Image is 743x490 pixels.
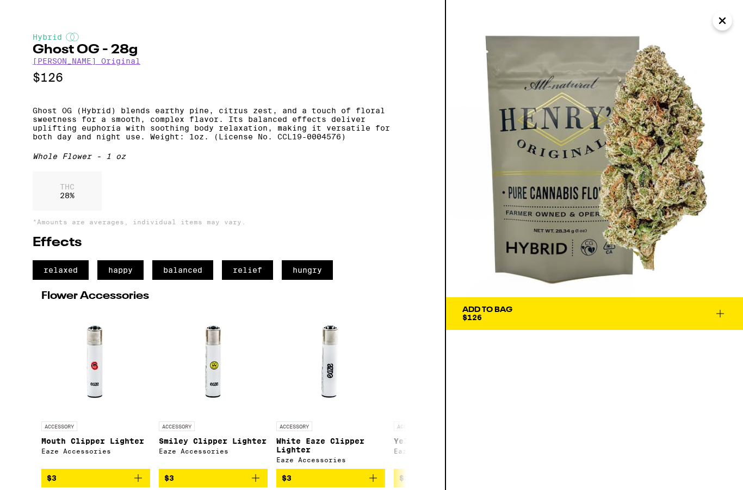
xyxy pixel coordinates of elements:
[33,218,412,225] p: *Amounts are averages, individual items may vary.
[276,307,385,416] img: Eaze Accessories - White Eaze Clipper Lighter
[33,260,89,280] span: relaxed
[33,33,412,41] div: Hybrid
[66,33,79,41] img: hybridColor.svg
[33,236,412,249] h2: Effects
[33,171,102,211] div: 28 %
[446,297,743,330] button: Add To Bag$126
[41,307,150,416] img: Eaze Accessories - Mouth Clipper Lighter
[159,437,268,445] p: Smiley Clipper Lighter
[713,11,732,30] button: Close
[33,71,412,84] p: $126
[276,437,385,454] p: White Eaze Clipper Lighter
[41,291,404,302] h2: Flower Accessories
[159,469,268,487] button: Add to bag
[276,456,385,463] div: Eaze Accessories
[394,437,503,445] p: Yellow BIC Lighter
[41,469,150,487] button: Add to bag
[159,421,195,431] p: ACCESSORY
[394,307,503,469] a: Open page for Yellow BIC Lighter from Eaze Accessories
[394,448,503,455] div: Eaze Accessories
[33,152,412,161] div: Whole Flower - 1 oz
[97,260,144,280] span: happy
[41,307,150,469] a: Open page for Mouth Clipper Lighter from Eaze Accessories
[462,313,482,322] span: $126
[41,421,77,431] p: ACCESSORY
[222,260,273,280] span: relief
[41,448,150,455] div: Eaze Accessories
[152,260,213,280] span: balanced
[33,44,412,57] h2: Ghost OG - 28g
[164,474,174,482] span: $3
[276,421,312,431] p: ACCESSORY
[60,182,75,191] p: THC
[394,421,430,431] p: ACCESSORY
[159,307,268,469] a: Open page for Smiley Clipper Lighter from Eaze Accessories
[399,474,409,482] span: $3
[159,448,268,455] div: Eaze Accessories
[282,260,333,280] span: hungry
[462,306,512,314] div: Add To Bag
[276,469,385,487] button: Add to bag
[282,474,292,482] span: $3
[394,469,503,487] button: Add to bag
[159,307,268,416] img: Eaze Accessories - Smiley Clipper Lighter
[33,106,412,141] p: Ghost OG (Hybrid) blends earthy pine, citrus zest, and a touch of floral sweetness for a smooth, ...
[41,437,150,445] p: Mouth Clipper Lighter
[47,474,57,482] span: $3
[276,307,385,469] a: Open page for White Eaze Clipper Lighter from Eaze Accessories
[406,307,490,416] img: Eaze Accessories - Yellow BIC Lighter
[33,57,140,65] a: [PERSON_NAME] Original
